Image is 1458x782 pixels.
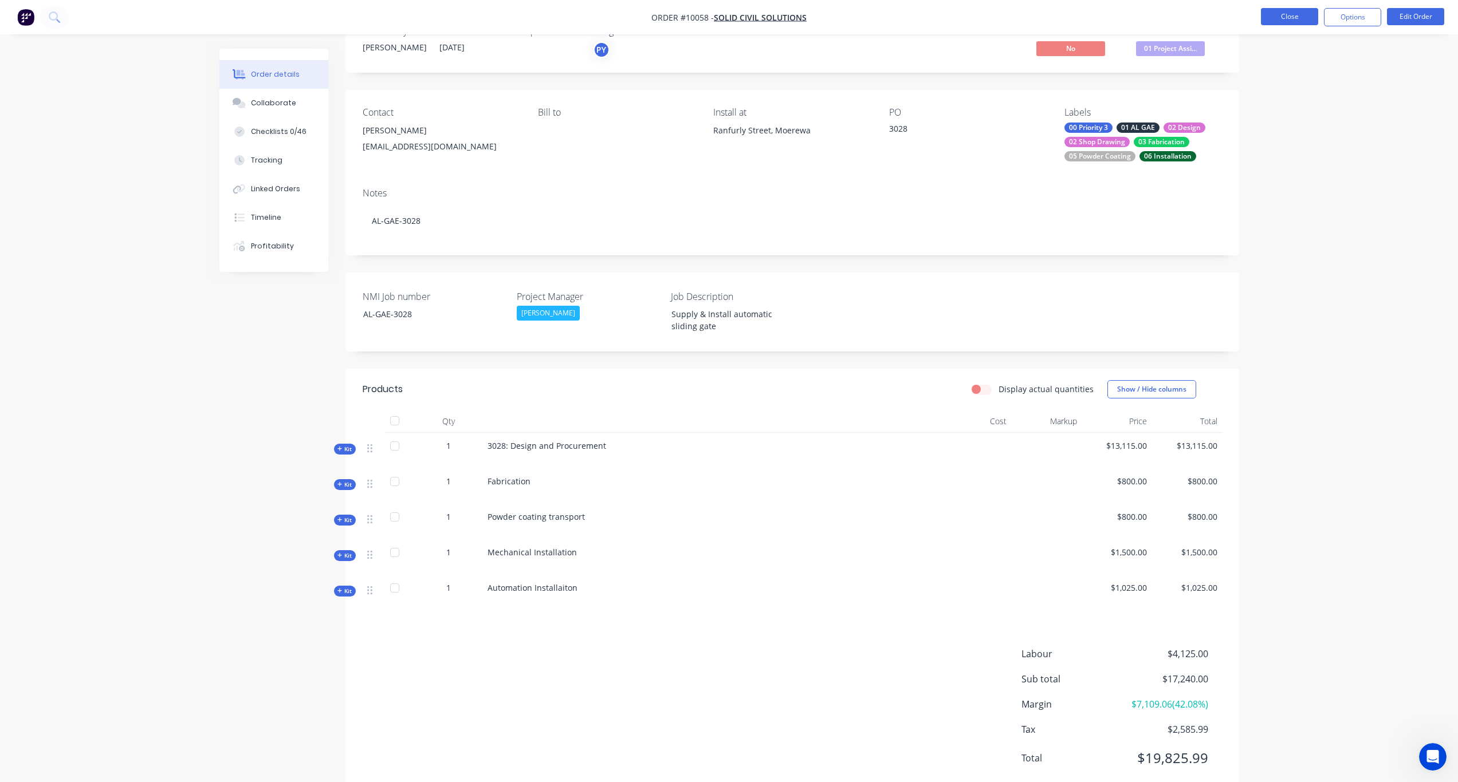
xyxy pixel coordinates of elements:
[1136,41,1205,58] button: 01 Project Assi...
[363,41,426,53] div: [PERSON_NAME]
[54,375,64,384] button: Upload attachment
[363,382,403,396] div: Products
[1086,511,1147,523] span: $800.00
[18,133,211,234] div: To modify or add another item to your custom "Project Manager" dropdown in Sales Orders, you’ll n...
[219,232,328,260] button: Profitability
[337,516,352,524] span: Kit
[439,26,502,37] div: Created
[9,268,188,350] div: If you still need help modifying or adding items to your dropdown list, I'm here to assist! Would...
[9,109,220,241] div: Hi there, and thank you for your question!To modify or add another item to your custom "Project M...
[73,375,82,384] button: Start recording
[651,12,714,23] span: Order #10058 -
[201,5,222,25] div: Close
[1011,410,1082,433] div: Markup
[219,203,328,232] button: Timeline
[1156,511,1217,523] span: $800.00
[1021,697,1123,711] span: Margin
[251,184,300,194] div: Linked Orders
[1021,751,1123,765] span: Total
[334,586,356,597] div: Kit
[41,30,220,100] div: I have added a new column under sales orders called project manager and i have set up 2 project m...
[593,41,610,58] button: PY
[662,306,805,334] div: Supply & Install automatic sliding gate
[999,383,1094,395] label: Display actual quantities
[488,440,606,451] span: 3028: Design and Procurement
[334,550,356,561] div: Kit
[18,116,211,128] div: Hi there, and thank you for your question!
[251,127,306,137] div: Checklists 0/46
[538,107,695,118] div: Bill to
[1261,8,1318,25] button: Close
[1064,151,1135,161] div: 05 Powder Coating
[251,155,282,165] div: Tracking
[1156,582,1217,594] span: $1,025.00
[219,175,328,203] button: Linked Orders
[1117,123,1160,133] div: 01 AL GAE
[102,225,111,234] a: Source reference 12442056:
[488,582,577,593] span: Automation Installaiton
[101,179,119,188] b: Edit
[713,123,870,139] div: Ranfurly Street, Moerewa
[488,476,530,487] span: Fabrication
[941,410,1012,433] div: Cost
[1136,26,1222,37] div: Status
[1086,546,1147,558] span: $1,500.00
[414,410,483,433] div: Qty
[1021,722,1123,736] span: Tax
[713,107,870,118] div: Install at
[354,306,497,322] div: AL-GAE-3028
[18,249,144,260] div: Did that answer your question?
[446,440,451,452] span: 1
[251,69,300,80] div: Order details
[1324,8,1381,26] button: Options
[1123,697,1208,711] span: $7,109.06 ( 42.08 %)
[219,146,328,175] button: Tracking
[363,203,1222,238] div: AL-GAE-3028
[251,98,296,108] div: Collaborate
[1123,647,1208,661] span: $4,125.00
[1064,137,1130,147] div: 02 Shop Drawing
[363,107,520,118] div: Contact
[10,351,219,370] textarea: Message…
[337,551,352,560] span: Kit
[1139,151,1196,161] div: 06 Installation
[1021,647,1123,661] span: Labour
[219,60,328,89] button: Order details
[18,275,179,343] div: If you still need help modifying or adding items to your dropdown list, I'm here to assist! Would...
[1156,475,1217,487] span: $800.00
[446,475,451,487] span: 1
[33,6,51,25] img: Profile image for Factory
[363,123,520,159] div: [PERSON_NAME][EMAIL_ADDRESS][DOMAIN_NAME]
[1419,743,1447,771] iframe: Intercom live chat
[219,117,328,146] button: Checklists 0/46
[1086,582,1147,594] span: $1,025.00
[488,547,577,558] span: Mechanical Installation
[334,515,356,526] div: Kit
[1136,41,1205,56] span: 01 Project Assi...
[439,42,465,53] span: [DATE]
[517,290,660,303] label: Project Manager
[1123,672,1208,686] span: $17,240.00
[7,5,29,26] button: go back
[9,242,154,267] div: Did that answer your question?
[9,242,220,268] div: Factory says…
[363,290,506,303] label: NMI Job number
[251,241,294,251] div: Profitability
[251,212,281,223] div: Timeline
[363,123,520,139] div: [PERSON_NAME]
[1064,123,1113,133] div: 00 Priority 3
[593,26,708,37] div: Assigned to
[334,444,356,455] div: Kit
[517,306,580,321] div: [PERSON_NAME]
[1064,107,1221,118] div: Labels
[671,290,814,303] label: Job Description
[56,11,89,19] h1: Factory
[50,37,211,93] div: I have added a new column under sales orders called project manager and i have set up 2 project m...
[446,511,451,523] span: 1
[18,375,27,384] button: Emoji picker
[1123,722,1208,736] span: $2,585.99
[337,480,352,489] span: Kit
[1152,410,1222,433] div: Total
[1082,410,1152,433] div: Price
